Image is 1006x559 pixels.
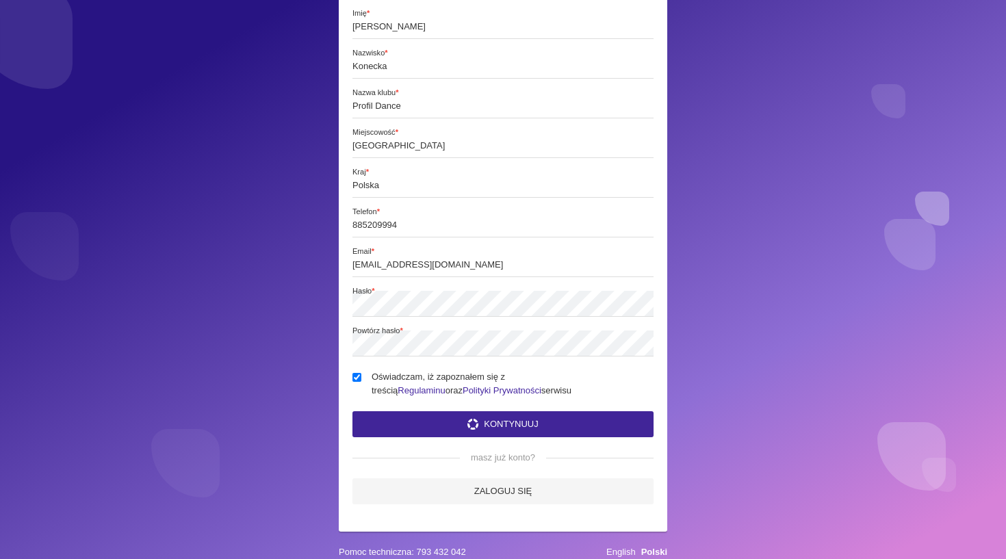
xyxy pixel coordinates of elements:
[352,330,654,356] input: Powtórz hasło*
[352,132,654,158] input: Miejscowość*
[352,167,673,179] span: Kraj
[352,478,654,504] a: Zaloguj się
[352,172,654,198] input: Kraj*
[352,92,654,118] input: Nazwa klubu*
[463,385,541,395] a: Polityki Prywatności
[352,326,673,337] span: Powtórz hasło
[398,385,445,395] a: Regulaminu
[606,547,636,557] a: English
[352,8,673,20] span: Imię
[352,291,654,317] input: Hasło*
[352,246,673,258] span: Email
[352,411,654,437] button: Kontynuuj
[352,211,654,237] input: Telefon*
[352,373,361,382] input: Oświadczam, iż zapoznałem się z treściąRegulaminuorazPolityki Prywatnościserwisu
[352,251,654,277] input: Email*
[352,53,654,79] input: Nazwisko*
[339,545,466,559] span: Pomoc techniczna: 793 432 042
[352,88,673,99] span: Nazwa klubu
[641,547,667,557] a: Polski
[352,207,673,218] span: Telefon
[352,370,654,398] label: Oświadczam, iż zapoznałem się z treścią oraz serwisu
[460,451,546,465] span: masz już konto?
[352,286,673,298] span: Hasło
[352,127,673,139] span: Miejscowość
[352,48,673,60] span: Nazwisko
[352,13,654,39] input: Imię*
